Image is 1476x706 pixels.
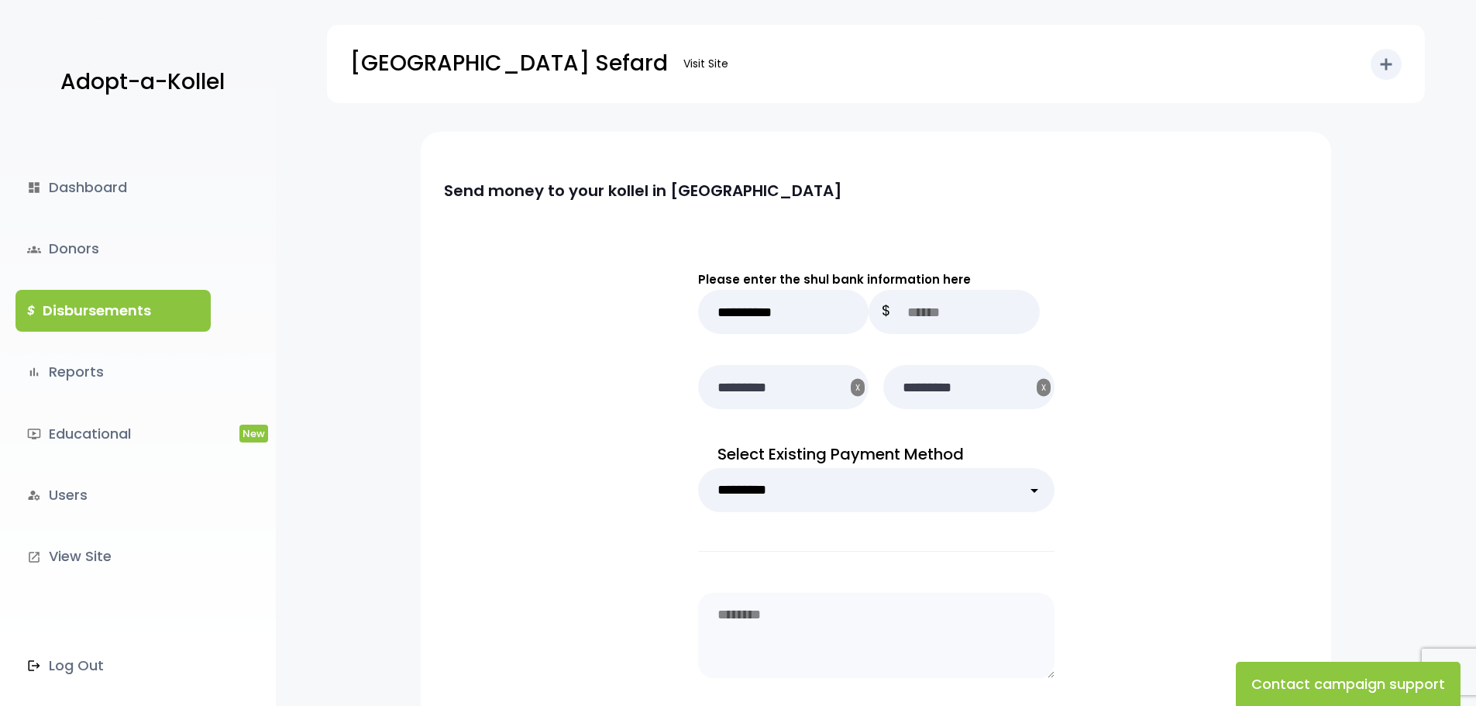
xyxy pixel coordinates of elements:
a: groupsDonors [15,228,211,270]
i: launch [27,550,41,564]
i: dashboard [27,181,41,195]
span: groups [27,243,41,257]
span: New [239,425,268,443]
p: [GEOGRAPHIC_DATA] Sefard [350,44,668,83]
a: bar_chartReports [15,351,211,393]
i: add [1377,55,1395,74]
a: $Disbursements [15,290,211,332]
button: add [1371,49,1402,80]
a: Adopt-a-Kollel [53,45,225,120]
a: Visit Site [676,49,736,79]
a: manage_accountsUsers [15,474,211,516]
a: Log Out [15,645,211,687]
button: Contact campaign support [1236,662,1461,706]
i: ondemand_video [27,427,41,441]
i: manage_accounts [27,488,41,502]
button: X [851,379,865,397]
a: dashboardDashboard [15,167,211,208]
a: launchView Site [15,536,211,577]
p: Send money to your kollel in [GEOGRAPHIC_DATA] [444,178,1271,203]
i: $ [27,300,35,322]
p: $ [869,290,903,334]
i: bar_chart [27,365,41,379]
a: ondemand_videoEducationalNew [15,413,211,455]
p: Select Existing Payment Method [698,440,1055,468]
p: Adopt-a-Kollel [60,63,225,102]
button: X [1037,379,1051,397]
p: Please enter the shul bank information here [698,269,1055,290]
